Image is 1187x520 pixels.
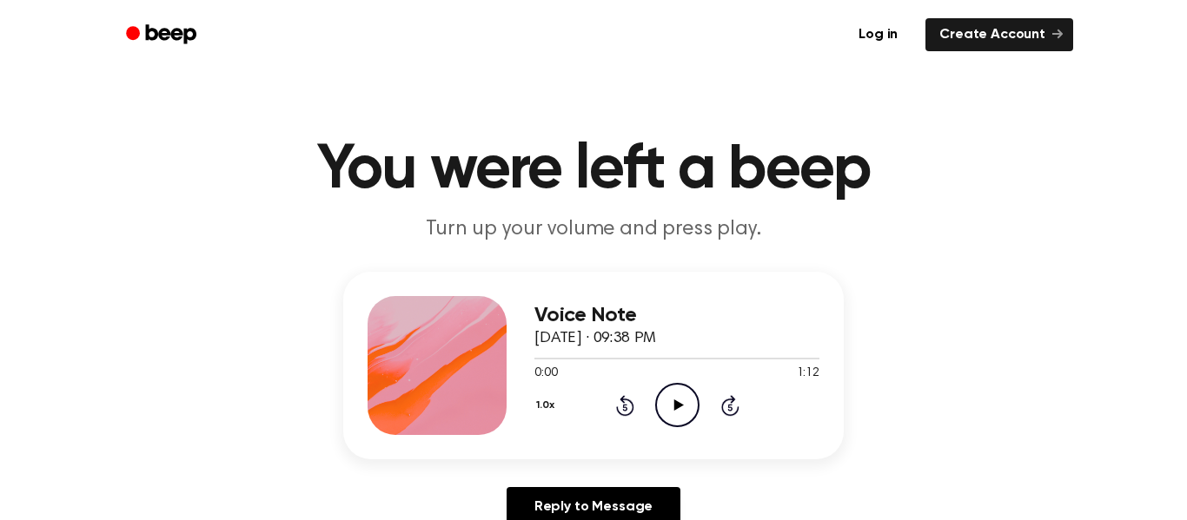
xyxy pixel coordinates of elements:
a: Create Account [925,18,1073,51]
span: [DATE] · 09:38 PM [534,331,656,346]
h3: Voice Note [534,304,819,327]
span: 0:00 [534,365,557,383]
h1: You were left a beep [149,139,1038,201]
p: Turn up your volume and press play. [260,215,927,244]
button: 1.0x [534,391,560,420]
a: Beep [114,18,212,52]
a: Log in [841,15,915,55]
span: 1:12 [797,365,819,383]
